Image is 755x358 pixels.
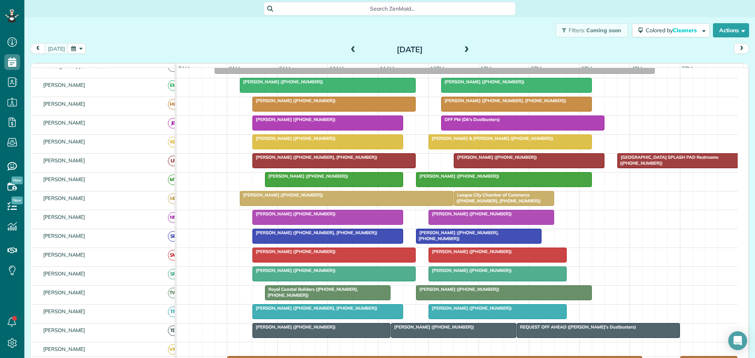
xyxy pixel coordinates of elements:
[441,79,525,84] span: [PERSON_NAME] ([PHONE_NUMBER])
[11,176,23,184] span: New
[278,65,292,72] span: 9am
[453,154,538,160] span: [PERSON_NAME] ([PHONE_NUMBER])
[168,80,179,91] span: EM
[42,308,87,314] span: [PERSON_NAME]
[252,305,378,311] span: [PERSON_NAME] ([PHONE_NUMBER], [PHONE_NUMBER])
[632,23,710,37] button: Colored byCleaners
[42,119,87,126] span: [PERSON_NAME]
[252,230,378,235] span: [PERSON_NAME] ([PHONE_NUMBER], [PHONE_NUMBER])
[42,346,87,352] span: [PERSON_NAME]
[42,327,87,333] span: [PERSON_NAME]
[428,249,512,254] span: [PERSON_NAME] ([PHONE_NUMBER])
[42,138,87,145] span: [PERSON_NAME]
[252,117,336,122] span: [PERSON_NAME] ([PHONE_NUMBER])
[168,307,179,317] span: TP
[580,65,593,72] span: 3pm
[168,118,179,129] span: JB
[239,79,324,84] span: [PERSON_NAME] ([PHONE_NUMBER])
[168,99,179,110] span: HC
[390,324,475,330] span: [PERSON_NAME] ([PHONE_NUMBER])
[428,305,512,311] span: [PERSON_NAME] ([PHONE_NUMBER])
[239,192,324,198] span: [PERSON_NAME] ([PHONE_NUMBER])
[569,27,585,34] span: Filters:
[11,196,23,204] span: New
[529,65,543,72] span: 2pm
[42,233,87,239] span: [PERSON_NAME]
[378,65,396,72] span: 11am
[428,211,512,217] span: [PERSON_NAME] ([PHONE_NUMBER])
[252,154,378,160] span: [PERSON_NAME] ([PHONE_NUMBER], [PHONE_NUMBER])
[252,324,336,330] span: [PERSON_NAME] ([PHONE_NUMBER])
[42,176,87,182] span: [PERSON_NAME]
[453,192,541,203] span: League City Chamber of Commerce ([PHONE_NUMBER], [PHONE_NUMBER])
[168,193,179,204] span: MB
[441,117,501,122] span: OFF PM (Dk's Dustbusters)
[168,288,179,298] span: TW
[361,45,459,54] h2: [DATE]
[617,154,719,165] span: [GEOGRAPHIC_DATA] SPLASH PAD Restrooms ([PHONE_NUMBER])
[646,27,700,34] span: Colored by
[516,324,637,330] span: REQUEST OFF AHEAD ([PERSON_NAME]'s Dustbusters)
[734,43,749,54] button: next
[428,136,554,141] span: [PERSON_NAME] & [PERSON_NAME] ([PHONE_NUMBER])
[728,331,747,350] div: Open Intercom Messenger
[42,195,87,201] span: [PERSON_NAME]
[168,344,179,355] span: VM
[265,286,358,297] span: Royal Coastal Builders ([PHONE_NUMBER], [PHONE_NUMBER])
[428,268,512,273] span: [PERSON_NAME] ([PHONE_NUMBER])
[673,27,698,34] span: Cleaners
[630,65,644,72] span: 4pm
[44,43,68,54] button: [DATE]
[252,98,336,103] span: [PERSON_NAME] ([PHONE_NUMBER])
[441,98,567,103] span: [PERSON_NAME] ([PHONE_NUMBER], [PHONE_NUMBER])
[252,249,336,254] span: [PERSON_NAME] ([PHONE_NUMBER])
[265,173,349,179] span: [PERSON_NAME] ([PHONE_NUMBER])
[168,325,179,336] span: TD
[168,156,179,166] span: LF
[30,43,45,54] button: prev
[168,212,179,223] span: NN
[416,286,500,292] span: [PERSON_NAME] ([PHONE_NUMBER])
[713,23,749,37] button: Actions
[252,268,336,273] span: [PERSON_NAME] ([PHONE_NUMBER])
[252,136,336,141] span: [PERSON_NAME] ([PHONE_NUMBER])
[42,252,87,258] span: [PERSON_NAME]
[168,137,179,147] span: KB
[416,173,500,179] span: [PERSON_NAME] ([PHONE_NUMBER])
[42,289,87,296] span: [PERSON_NAME]
[42,82,87,88] span: [PERSON_NAME]
[42,101,87,107] span: [PERSON_NAME]
[328,65,346,72] span: 10am
[42,270,87,277] span: [PERSON_NAME]
[479,65,493,72] span: 1pm
[680,65,694,72] span: 5pm
[42,214,87,220] span: [PERSON_NAME]
[168,250,179,261] span: SM
[586,27,622,34] span: Coming soon
[227,65,242,72] span: 8am
[429,65,446,72] span: 12pm
[168,174,179,185] span: MT
[177,65,191,72] span: 7am
[168,269,179,279] span: SP
[168,231,179,242] span: SB
[252,211,336,217] span: [PERSON_NAME] ([PHONE_NUMBER])
[416,230,499,241] span: [PERSON_NAME] ([PHONE_NUMBER], [PHONE_NUMBER])
[42,157,87,163] span: [PERSON_NAME]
